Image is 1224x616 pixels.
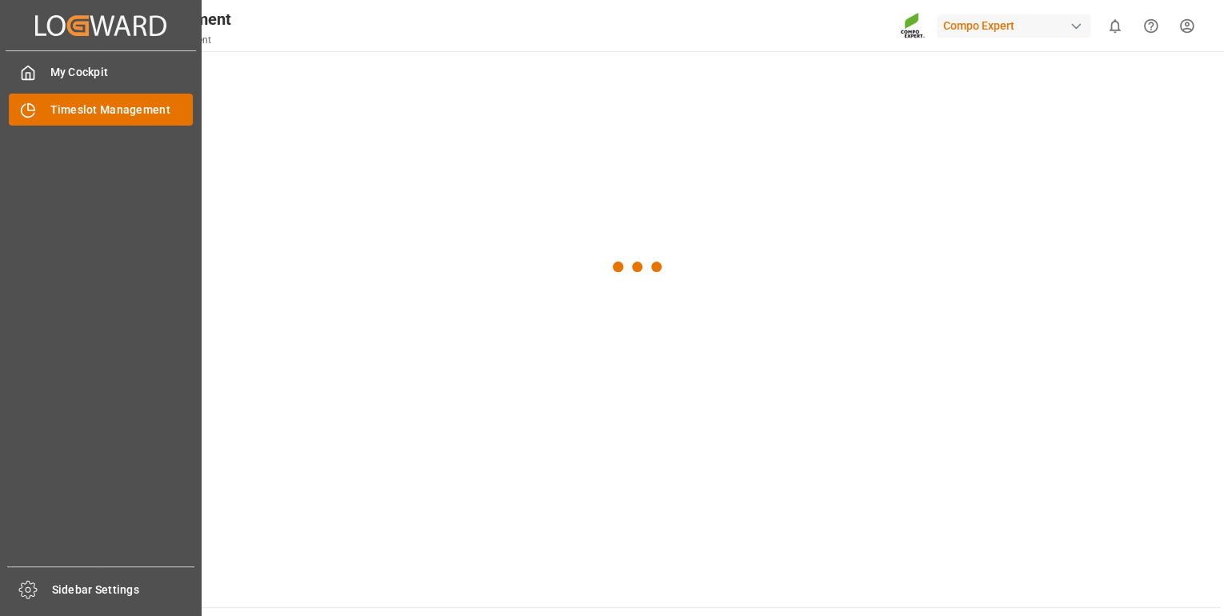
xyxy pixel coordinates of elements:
[9,94,193,125] a: Timeslot Management
[1097,8,1133,44] button: show 0 new notifications
[1133,8,1169,44] button: Help Center
[900,12,926,40] img: Screenshot%202023-09-29%20at%2010.02.21.png_1712312052.png
[52,582,195,598] span: Sidebar Settings
[9,57,193,88] a: My Cockpit
[50,64,194,81] span: My Cockpit
[50,102,194,118] span: Timeslot Management
[937,14,1090,38] div: Compo Expert
[937,10,1097,41] button: Compo Expert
